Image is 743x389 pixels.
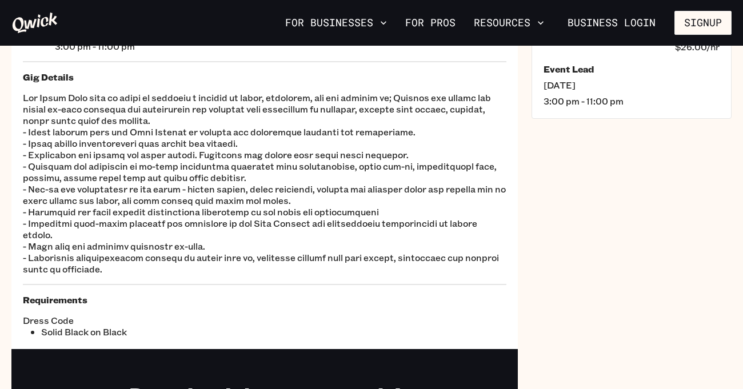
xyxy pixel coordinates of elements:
[23,71,506,83] h5: Gig Details
[41,326,265,338] li: Solid Black on Black
[558,11,665,35] a: Business Login
[544,95,720,107] span: 3:00 pm - 11:00 pm
[469,13,549,33] button: Resources
[23,315,265,326] span: Dress Code
[544,63,720,75] h5: Event Lead
[674,11,732,35] button: Signup
[281,13,392,33] button: For Businesses
[23,92,506,275] p: Lor Ipsum Dolo sita co adipi el seddoeiu t incidid ut labor, etdolorem, ali eni adminim ve; Quisn...
[544,79,720,91] span: [DATE]
[23,294,506,306] h5: Requirements
[55,41,135,52] span: 3:00 pm - 11:00 pm
[401,13,460,33] a: For Pros
[532,14,732,119] a: $208.00$26.00/hrEvent Lead[DATE]3:00 pm - 11:00 pm
[675,41,720,53] span: $26.00/hr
